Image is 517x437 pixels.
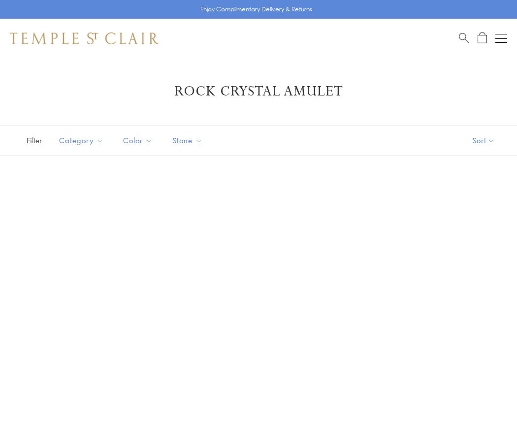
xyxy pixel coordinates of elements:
[165,129,210,152] button: Stone
[478,32,487,44] a: Open Shopping Bag
[10,32,159,44] img: Temple St. Clair
[450,125,517,156] button: Show sort by
[54,134,111,147] span: Category
[495,32,507,44] button: Open navigation
[167,134,210,147] span: Stone
[118,134,160,147] span: Color
[459,32,469,44] a: Search
[25,83,492,100] h1: Rock Crystal Amulet
[52,129,111,152] button: Category
[200,4,312,14] p: Enjoy Complimentary Delivery & Returns
[116,129,160,152] button: Color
